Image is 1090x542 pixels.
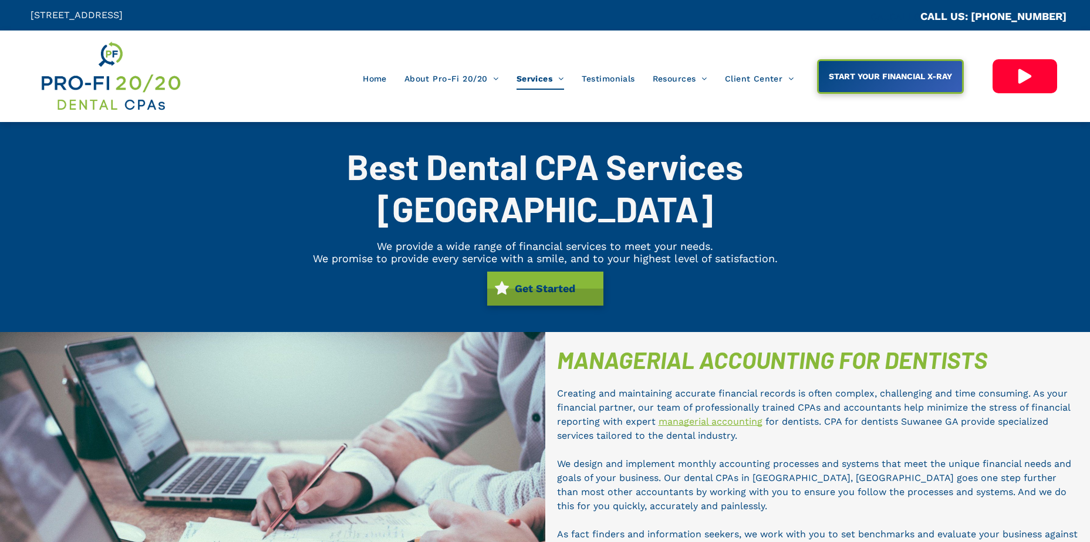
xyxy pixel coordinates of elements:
a: Resources [644,67,716,90]
span: Get Started [511,276,579,300]
span: for dentists. CPA for dentists Suwanee GA provide specialized services tailored to the dental ind... [557,416,1048,441]
span: START YOUR FINANCIAL X-RAY [825,66,956,87]
span: CA::CALLC [870,11,920,22]
a: Home [354,67,396,90]
a: START YOUR FINANCIAL X-RAY [817,59,964,94]
a: About Pro-Fi 20/20 [396,67,508,90]
a: managerial accounting [659,416,762,427]
span: We design and implement monthly accounting processes and systems that meet the unique financial n... [557,458,1071,511]
img: Get Dental CPA Consulting, Bookkeeping, & Bank Loans [39,39,181,113]
a: Services [508,67,573,90]
span: We promise to provide every service with a smile, and to your highest level of satisfaction. [313,252,778,265]
a: Testimonials [573,67,644,90]
span: Best Dental CPA Services [GEOGRAPHIC_DATA] [347,145,743,229]
a: Get Started [487,272,603,306]
span: We provide a wide range of financial services to meet your needs. [377,240,713,252]
a: CALL US: [PHONE_NUMBER] [920,10,1067,22]
span: Creating and maintaining accurate financial records is often complex, challenging and time consum... [557,388,1070,427]
span: MANAGERIAL ACCOUNTING FOR DENTISTS [557,345,987,374]
span: [STREET_ADDRESS] [31,9,123,21]
a: Client Center [716,67,803,90]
